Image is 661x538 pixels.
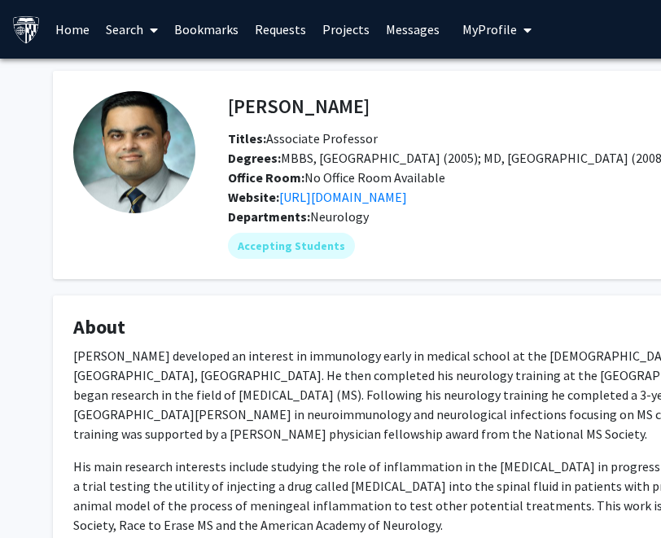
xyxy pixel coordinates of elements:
img: Johns Hopkins University Logo [12,15,41,44]
a: Opens in a new tab [279,189,407,205]
a: Search [98,1,166,58]
b: Departments: [228,208,310,225]
b: Degrees: [228,150,281,166]
span: Associate Professor [228,130,378,147]
img: Profile Picture [73,91,195,213]
a: Home [47,1,98,58]
b: Office Room: [228,169,304,186]
h4: [PERSON_NAME] [228,91,370,121]
iframe: Chat [12,465,69,526]
a: Bookmarks [166,1,247,58]
b: Website: [228,189,279,205]
span: Neurology [310,208,369,225]
mat-chip: Accepting Students [228,233,355,259]
a: Requests [247,1,314,58]
a: Messages [378,1,448,58]
b: Titles: [228,130,266,147]
a: Projects [314,1,378,58]
span: No Office Room Available [228,169,445,186]
span: My Profile [462,21,517,37]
